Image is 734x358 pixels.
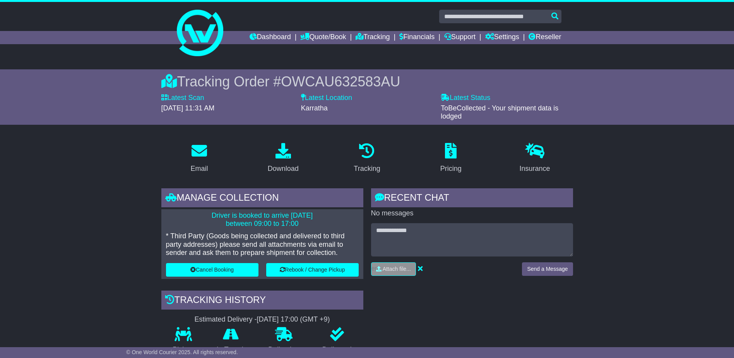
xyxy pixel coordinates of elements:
div: Tracking [354,164,380,174]
label: Latest Location [301,94,352,102]
a: Financials [399,31,435,44]
a: Pricing [435,140,467,177]
a: Download [263,140,304,177]
div: Download [268,164,299,174]
div: Manage collection [161,188,363,209]
div: Tracking history [161,291,363,312]
span: [DATE] 11:31 AM [161,104,215,112]
button: Cancel Booking [166,263,258,277]
p: No messages [371,209,573,218]
div: Email [190,164,208,174]
p: * Third Party (Goods being collected and delivered to third party addresses) please send all atta... [166,232,359,257]
div: Insurance [520,164,550,174]
p: Pickup [161,346,205,354]
div: Tracking Order # [161,73,573,90]
a: Tracking [356,31,390,44]
p: Delivered [311,346,363,354]
div: RECENT CHAT [371,188,573,209]
a: Settings [485,31,519,44]
label: Latest Status [441,94,490,102]
button: Rebook / Change Pickup [266,263,359,277]
span: Karratha [301,104,328,112]
a: Reseller [529,31,561,44]
a: Dashboard [250,31,291,44]
a: Insurance [515,140,555,177]
span: OWCAU632583AU [281,74,400,89]
p: Driver is booked to arrive [DATE] between 09:00 to 17:00 [166,212,359,228]
a: Support [444,31,476,44]
p: Delivering [257,346,311,354]
button: Send a Message [522,262,573,276]
span: © One World Courier 2025. All rights reserved. [126,349,238,355]
div: [DATE] 17:00 (GMT +9) [257,315,330,324]
span: ToBeCollected - Your shipment data is lodged [441,104,558,120]
a: Tracking [349,140,385,177]
label: Latest Scan [161,94,204,102]
p: In Transit [205,346,257,354]
a: Email [185,140,213,177]
a: Quote/Book [300,31,346,44]
div: Pricing [440,164,462,174]
div: Estimated Delivery - [161,315,363,324]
